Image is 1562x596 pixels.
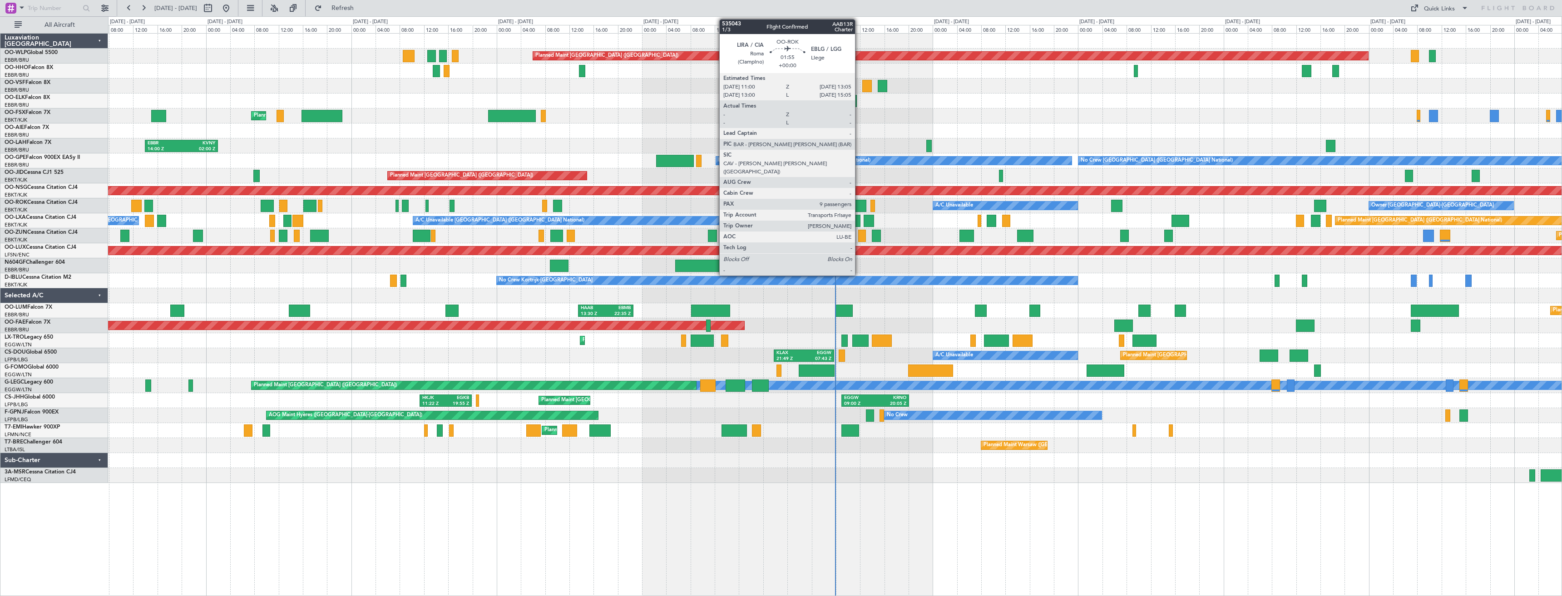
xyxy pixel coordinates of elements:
[5,230,27,235] span: OO-ZUN
[1127,25,1151,33] div: 08:00
[5,409,24,415] span: F-GPNJ
[804,350,831,356] div: EGGW
[109,25,133,33] div: 08:00
[789,18,824,26] div: [DATE] - [DATE]
[269,409,422,422] div: AOG Maint Hyères ([GEOGRAPHIC_DATA]-[GEOGRAPHIC_DATA])
[5,65,28,70] span: OO-HHO
[776,350,804,356] div: KLAX
[5,200,78,205] a: OO-ROKCessna Citation CJ4
[618,25,642,33] div: 20:00
[310,1,365,15] button: Refresh
[643,18,678,26] div: [DATE] - [DATE]
[935,349,973,362] div: A/C Unavailable
[1424,5,1455,14] div: Quick Links
[327,25,351,33] div: 20:00
[5,177,27,183] a: EBKT/KJK
[1081,154,1233,167] div: No Crew [GEOGRAPHIC_DATA] ([GEOGRAPHIC_DATA] National)
[5,350,57,355] a: CS-DOUGlobal 6500
[1442,25,1466,33] div: 12:00
[499,274,593,287] div: No Crew Kortrijk-[GEOGRAPHIC_DATA]
[5,364,28,370] span: G-FOMO
[844,401,875,407] div: 09:00 Z
[1320,25,1345,33] div: 16:00
[279,25,303,33] div: 12:00
[1296,25,1320,33] div: 12:00
[415,214,584,227] div: A/C Unavailable [GEOGRAPHIC_DATA] ([GEOGRAPHIC_DATA] National)
[666,25,690,33] div: 04:00
[133,25,157,33] div: 12:00
[5,245,76,250] a: OO-LUXCessna Citation CJ4
[545,25,569,33] div: 08:00
[875,401,906,407] div: 20:05 Z
[1225,18,1260,26] div: [DATE] - [DATE]
[5,57,29,64] a: EBBR/BRU
[254,25,278,33] div: 08:00
[5,207,27,213] a: EBKT/KJK
[5,117,27,123] a: EBKT/KJK
[984,438,1093,452] div: Planned Maint Warsaw ([GEOGRAPHIC_DATA])
[5,80,50,85] a: OO-VSFFalcon 8X
[254,109,360,123] div: Planned Maint Kortrijk-[GEOGRAPHIC_DATA]
[5,65,53,70] a: OO-HHOFalcon 8X
[1248,25,1272,33] div: 04:00
[521,25,545,33] div: 04:00
[5,132,29,138] a: EBBR/BRU
[230,25,254,33] div: 04:00
[1369,25,1393,33] div: 00:00
[110,18,145,26] div: [DATE] - [DATE]
[206,25,230,33] div: 00:00
[1466,25,1490,33] div: 16:00
[5,102,29,108] a: EBBR/BRU
[5,409,59,415] a: F-GPNJFalcon 900EX
[5,379,53,385] a: G-LEGCLegacy 600
[5,162,29,168] a: EBBR/BRU
[887,409,908,422] div: No Crew
[5,222,27,228] a: EBKT/KJK
[28,1,80,15] input: Trip Number
[5,281,27,288] a: EBKT/KJK
[324,5,362,11] span: Refresh
[181,140,215,147] div: KVNY
[5,305,52,310] a: OO-LUMFalcon 7X
[154,4,197,12] span: [DATE] - [DATE]
[5,251,30,258] a: LFSN/ENC
[5,371,32,378] a: EGGW/LTN
[1272,25,1296,33] div: 08:00
[10,18,99,32] button: All Aircraft
[935,199,973,212] div: A/C Unavailable
[1338,214,1502,227] div: Planned Maint [GEOGRAPHIC_DATA] ([GEOGRAPHIC_DATA] National)
[535,49,678,63] div: Planned Maint [GEOGRAPHIC_DATA] ([GEOGRAPHIC_DATA])
[422,395,445,401] div: HKJK
[5,356,28,363] a: LFPB/LBG
[5,110,25,115] span: OO-FSX
[5,446,25,453] a: LTBA/ISL
[1490,25,1514,33] div: 20:00
[473,25,497,33] div: 20:00
[400,25,424,33] div: 08:00
[593,25,618,33] div: 16:00
[5,401,28,408] a: LFPB/LBG
[5,335,24,340] span: LX-TRO
[5,416,28,423] a: LFPB/LBG
[957,25,981,33] div: 04:00
[1054,25,1078,33] div: 20:00
[351,25,376,33] div: 00:00
[5,439,62,445] a: T7-BREChallenger 604
[718,154,870,167] div: No Crew [GEOGRAPHIC_DATA] ([GEOGRAPHIC_DATA] National)
[981,25,1005,33] div: 08:00
[1514,25,1538,33] div: 00:00
[1406,1,1473,15] button: Quick Links
[5,260,65,265] a: N604GFChallenger 604
[1345,25,1369,33] div: 20:00
[254,379,397,392] div: Planned Maint [GEOGRAPHIC_DATA] ([GEOGRAPHIC_DATA])
[804,356,831,362] div: 07:43 Z
[583,334,726,347] div: Planned Maint [GEOGRAPHIC_DATA] ([GEOGRAPHIC_DATA])
[5,50,58,55] a: OO-WLPGlobal 5500
[448,25,472,33] div: 16:00
[5,50,27,55] span: OO-WLP
[5,185,27,190] span: OO-NSG
[158,25,182,33] div: 16:00
[1199,25,1223,33] div: 20:00
[606,305,631,311] div: EBMB
[1123,349,1266,362] div: Planned Maint [GEOGRAPHIC_DATA] ([GEOGRAPHIC_DATA])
